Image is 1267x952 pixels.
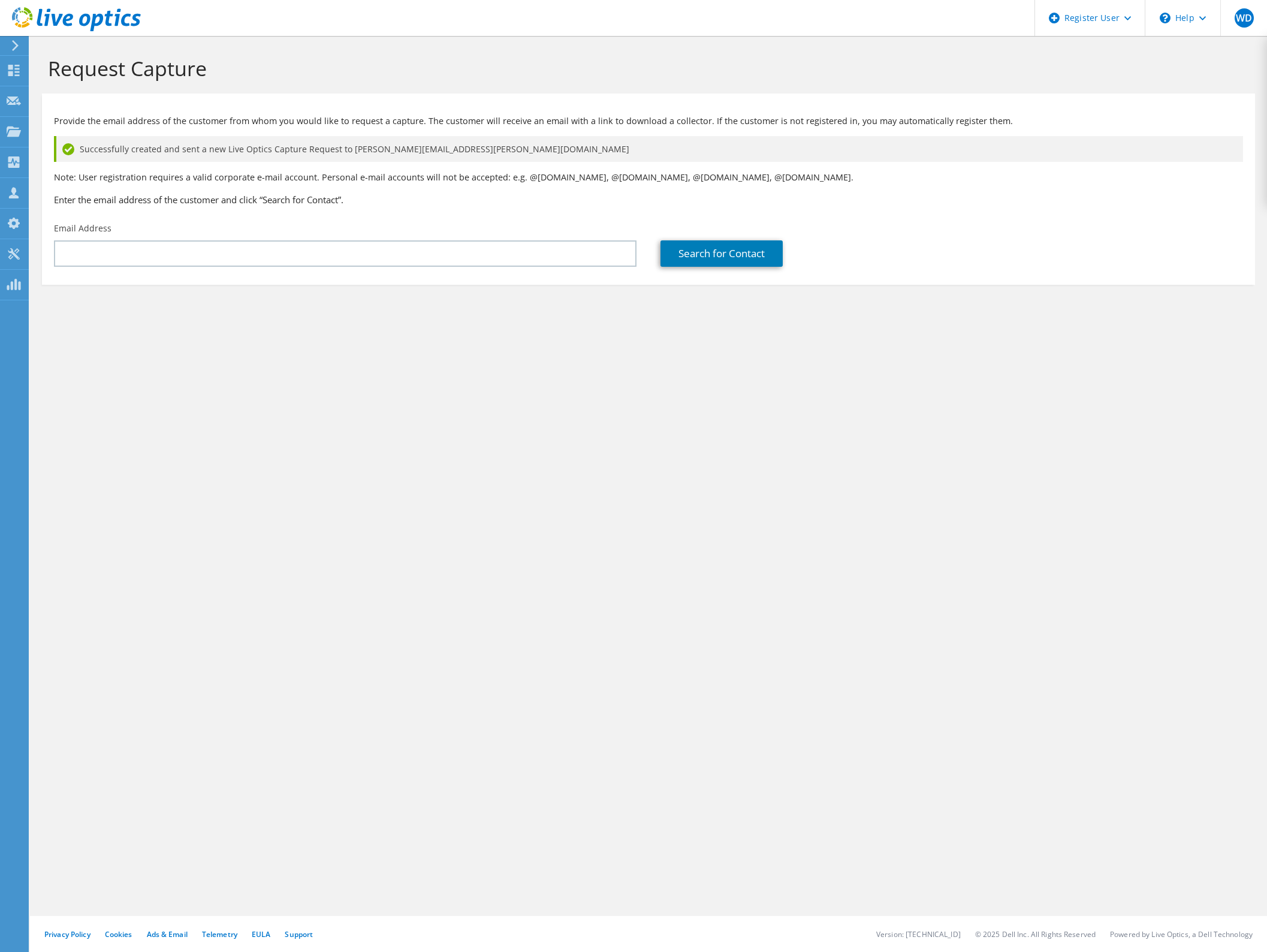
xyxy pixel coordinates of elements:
[285,929,313,939] a: Support
[252,929,270,939] a: EULA
[80,143,629,156] span: Successfully created and sent a new Live Optics Capture Request to [PERSON_NAME][EMAIL_ADDRESS][P...
[54,222,111,234] label: Email Address
[147,929,188,939] a: Ads & Email
[48,56,1243,81] h1: Request Capture
[1160,13,1171,23] svg: \n
[660,240,783,267] a: Search for Contact
[44,929,90,939] a: Privacy Policy
[876,929,961,939] li: Version: [TECHNICAL_ID]
[54,115,1243,128] p: Provide the email address of the customer from whom you would like to request a capture. The cust...
[1110,929,1253,939] li: Powered by Live Optics, a Dell Technology
[975,929,1096,939] li: © 2025 Dell Inc. All Rights Reserved
[54,171,1243,184] p: Note: User registration requires a valid corporate e-mail account. Personal e-mail accounts will ...
[54,193,1243,206] h3: Enter the email address of the customer and click “Search for Contact”.
[202,929,237,939] a: Telemetry
[105,929,132,939] a: Cookies
[1235,8,1254,28] span: WD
